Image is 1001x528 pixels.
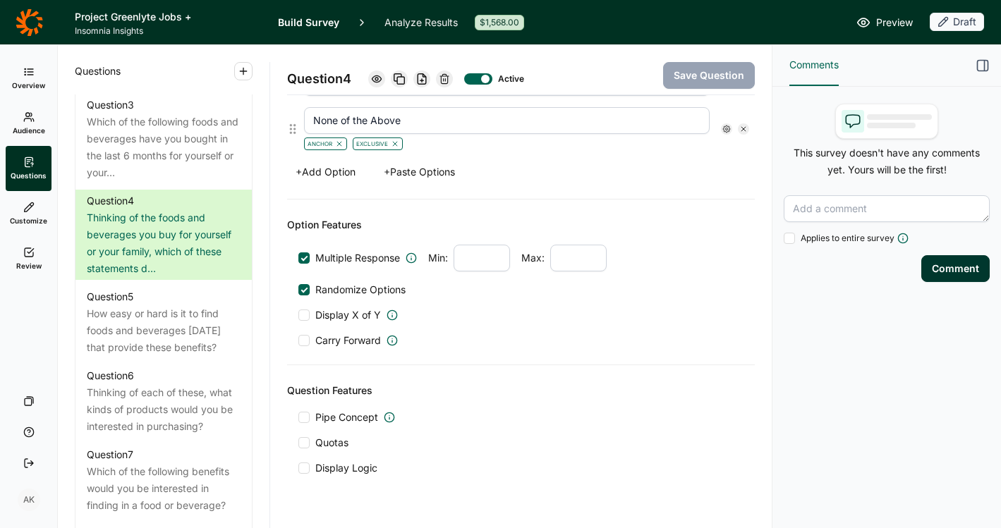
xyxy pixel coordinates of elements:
[6,236,51,281] a: Review
[789,45,839,86] button: Comments
[75,63,121,80] span: Questions
[663,62,755,89] button: Save Question
[521,251,545,265] span: Max:
[10,216,47,226] span: Customize
[87,446,133,463] div: Question 7
[75,25,261,37] span: Insomnia Insights
[87,288,133,305] div: Question 5
[87,97,134,113] div: Question 3
[315,308,381,322] span: Display X of Y
[315,436,348,450] span: Quotas
[18,489,40,511] div: AK
[75,190,252,280] a: Question4Thinking of the foods and beverages you buy for yourself or your family, which of these ...
[315,251,400,265] span: Multiple Response
[75,286,252,359] a: Question5How easy or hard is it to find foods and beverages [DATE] that provide these benefits?
[87,384,241,435] div: Thinking of each of these, what kinds of products would you be interested in purchasing?
[87,305,241,356] div: How easy or hard is it to find foods and beverages [DATE] that provide these benefits?
[6,191,51,236] a: Customize
[75,364,252,438] a: Question6Thinking of each of these, what kinds of products would you be interested in purchasing?
[315,333,381,348] span: Carry Forward
[801,233,894,244] span: Applies to entire survey
[921,255,990,282] button: Comment
[75,94,252,184] a: Question3Which of the following foods and beverages have you bought in the last 6 months for your...
[12,80,45,90] span: Overview
[6,146,51,191] a: Questions
[16,261,42,271] span: Review
[308,140,332,148] span: Anchor
[356,140,388,148] span: Exclusive
[428,251,448,265] span: Min:
[287,69,351,89] span: Question 4
[315,461,377,475] span: Display Logic
[87,367,134,384] div: Question 6
[310,283,406,297] span: Randomize Options
[287,382,755,399] div: Question Features
[11,171,47,180] span: Questions
[13,125,45,135] span: Audience
[856,14,913,31] a: Preview
[87,463,241,514] div: Which of the following benefits would you be interested in finding in a food or beverage?
[6,101,51,146] a: Audience
[87,209,241,277] div: Thinking of the foods and beverages you buy for yourself or your family, which of these statement...
[498,73,521,85] div: Active
[930,13,984,32] button: Draft
[876,14,913,31] span: Preview
[721,123,732,135] div: Settings
[930,13,984,31] div: Draft
[436,70,453,87] div: Delete
[6,56,51,101] a: Overview
[315,410,378,424] span: Pipe Concept
[784,145,990,178] p: This survey doesn't have any comments yet. Yours will be the first!
[75,8,261,25] h1: Project Greenlyte Jobs +
[475,15,524,30] div: $1,568.00
[75,443,252,517] a: Question7Which of the following benefits would you be interested in finding in a food or beverage?
[87,192,134,209] div: Question 4
[87,113,241,181] div: Which of the following foods and beverages have you bought in the last 6 months for yourself or y...
[375,162,463,182] button: +Paste Options
[287,162,364,182] button: +Add Option
[738,123,749,135] div: Remove
[287,216,755,233] div: Option Features
[789,56,839,73] span: Comments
